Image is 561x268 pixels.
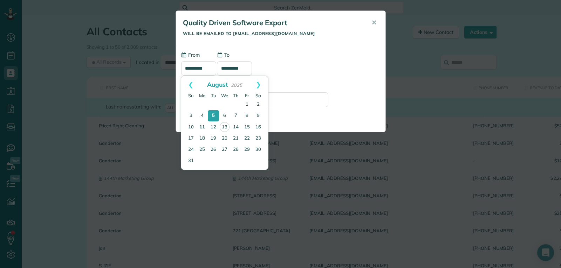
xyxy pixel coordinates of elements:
a: 15 [241,122,253,133]
a: 23 [253,133,264,144]
a: 19 [208,133,219,144]
a: 21 [230,133,241,144]
span: ✕ [371,19,377,27]
a: 24 [185,144,197,155]
span: Saturday [255,93,261,98]
a: 17 [185,133,197,144]
a: 26 [208,144,219,155]
span: 2025 [231,82,242,88]
a: 12 [208,122,219,133]
a: 7 [230,110,241,121]
span: Sunday [188,93,194,98]
a: 6 [219,110,230,121]
a: 5 [208,110,219,121]
h5: Quality Driven Software Export [183,18,362,28]
a: 31 [185,155,197,167]
a: 14 [230,122,241,133]
span: August [207,80,228,88]
label: To [217,51,229,58]
a: 9 [253,110,264,121]
a: 16 [253,122,264,133]
a: 22 [241,133,253,144]
span: Thursday [233,93,239,98]
a: Next [249,76,268,93]
a: 28 [230,144,241,155]
a: 3 [185,110,197,121]
a: Prev [181,76,200,93]
h5: Will be emailed to [EMAIL_ADDRESS][DOMAIN_NAME] [183,31,362,36]
a: 30 [253,144,264,155]
a: 27 [219,144,230,155]
a: 25 [197,144,208,155]
a: 20 [219,133,230,144]
a: 2 [253,99,264,110]
label: From [181,51,200,58]
span: Wednesday [221,93,228,98]
span: Friday [245,93,249,98]
a: 4 [197,110,208,121]
a: 10 [185,122,197,133]
a: 11 [197,122,208,133]
a: 29 [241,144,253,155]
label: (Optional) Send a copy of this email to: [181,83,380,90]
a: 1 [241,99,253,110]
span: Tuesday [211,93,216,98]
span: Monday [199,93,205,98]
a: 18 [197,133,208,144]
a: 13 [220,122,230,132]
a: 8 [241,110,253,121]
